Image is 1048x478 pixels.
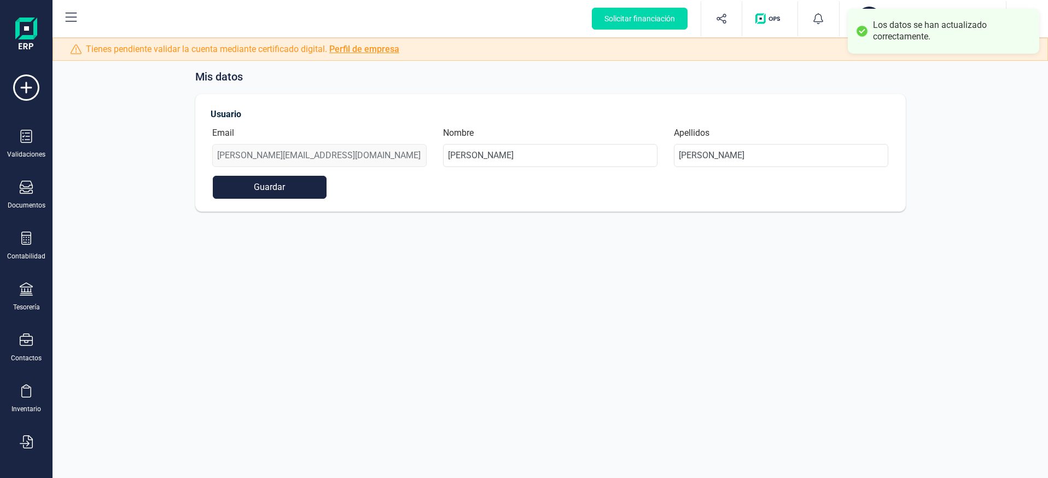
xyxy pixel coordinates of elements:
[212,126,234,140] label: Email
[592,8,688,30] button: Solicitar financiación
[674,144,888,167] input: Introduce tu apellido
[604,13,675,24] span: Solicitar financiación
[8,201,45,210] div: Documentos
[329,44,399,54] a: Perfil de empresa
[674,126,709,140] label: Apellidos
[443,144,657,167] input: Introduce tu nombre
[873,20,1031,43] div: Los datos se han actualizado correctamente.
[15,18,37,53] img: Logo Finanedi
[86,43,399,56] span: Tienes pendiente validar la cuenta mediante certificado digital.
[7,150,45,159] div: Validaciones
[195,68,243,85] span: Mis datos
[11,405,41,413] div: Inventario
[749,1,791,36] button: Logo de OPS
[755,13,784,24] img: Logo de OPS
[443,126,474,140] label: Nombre
[213,176,327,199] button: Guardar
[11,354,42,362] div: Contactos
[13,303,40,312] div: Tesorería
[857,7,881,31] div: AN
[211,109,241,119] b: Usuario
[853,1,993,36] button: AN[PERSON_NAME][PERSON_NAME]
[7,252,45,261] div: Contabilidad
[14,456,39,464] div: Importar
